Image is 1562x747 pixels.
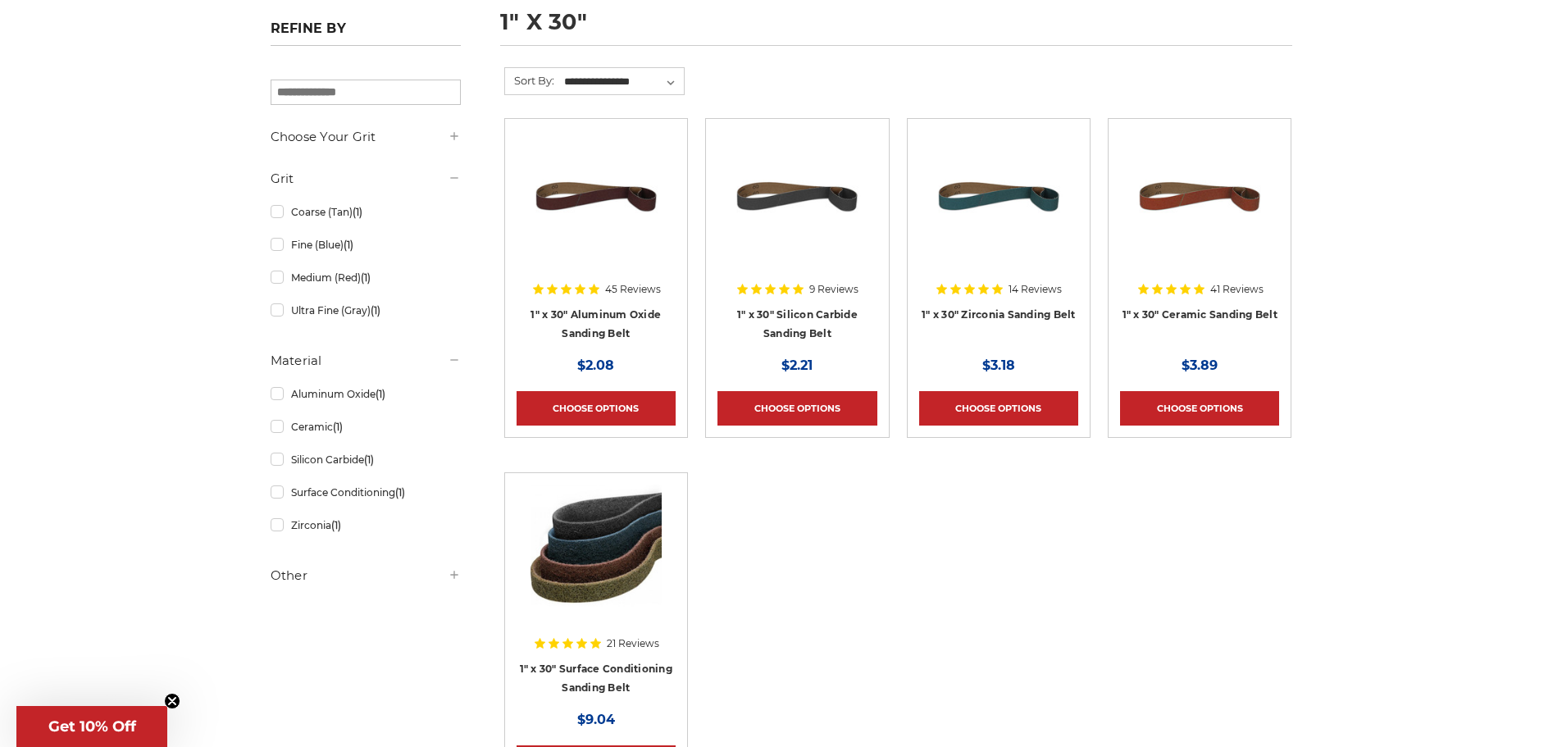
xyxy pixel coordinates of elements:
[271,478,461,507] a: Surface Conditioning
[331,519,341,531] span: (1)
[1210,285,1264,294] span: 41 Reviews
[717,391,877,426] a: Choose Options
[809,285,858,294] span: 9 Reviews
[605,285,661,294] span: 45 Reviews
[1120,391,1279,426] a: Choose Options
[919,391,1078,426] a: Choose Options
[361,271,371,284] span: (1)
[271,20,461,46] h5: Refine by
[933,130,1064,262] img: 1" x 30" Zirconia File Belt
[731,130,863,262] img: 1" x 30" Silicon Carbide File Belt
[919,130,1078,289] a: 1" x 30" Zirconia File Belt
[500,11,1292,46] h1: 1" x 30"
[517,391,676,426] a: Choose Options
[271,380,461,408] a: Aluminum Oxide
[717,130,877,289] a: 1" x 30" Silicon Carbide File Belt
[395,486,405,499] span: (1)
[364,453,374,466] span: (1)
[271,230,461,259] a: Fine (Blue)
[371,304,380,317] span: (1)
[271,296,461,325] a: Ultra Fine (Gray)
[376,388,385,400] span: (1)
[271,169,461,189] h5: Grit
[1134,130,1265,262] img: 1" x 30" Ceramic File Belt
[344,239,353,251] span: (1)
[1182,358,1218,373] span: $3.89
[577,358,614,373] span: $2.08
[781,358,813,373] span: $2.21
[271,127,461,147] h5: Choose Your Grit
[922,308,1076,321] a: 1" x 30" Zirconia Sanding Belt
[1120,130,1279,289] a: 1" x 30" Ceramic File Belt
[333,421,343,433] span: (1)
[271,351,461,371] h5: Material
[737,308,858,339] a: 1" x 30" Silicon Carbide Sanding Belt
[520,663,672,694] a: 1" x 30" Surface Conditioning Sanding Belt
[531,485,662,616] img: 1"x30" Surface Conditioning Sanding Belts
[271,566,461,585] h5: Other
[517,485,676,644] a: 1"x30" Surface Conditioning Sanding Belts
[271,511,461,540] a: Zirconia
[353,206,362,218] span: (1)
[1123,308,1277,321] a: 1" x 30" Ceramic Sanding Belt
[607,639,659,649] span: 21 Reviews
[531,308,661,339] a: 1" x 30" Aluminum Oxide Sanding Belt
[577,712,615,727] span: $9.04
[982,358,1015,373] span: $3.18
[271,412,461,441] a: Ceramic
[1009,285,1062,294] span: 14 Reviews
[562,70,684,94] select: Sort By:
[48,717,136,736] span: Get 10% Off
[505,68,554,93] label: Sort By:
[271,445,461,474] a: Silicon Carbide
[164,693,180,709] button: Close teaser
[531,130,662,262] img: 1" x 30" Aluminum Oxide File Belt
[271,198,461,226] a: Coarse (Tan)
[16,706,167,747] div: Get 10% OffClose teaser
[517,130,676,289] a: 1" x 30" Aluminum Oxide File Belt
[271,263,461,292] a: Medium (Red)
